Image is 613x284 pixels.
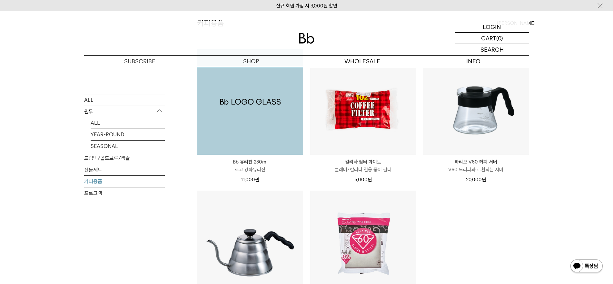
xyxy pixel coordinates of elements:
p: 클레버/칼리타 전용 종이 필터 [310,166,416,174]
p: V60 드리퍼와 호환되는 서버 [423,166,529,174]
p: 로고 강화유리잔 [197,166,303,174]
p: 원두 [84,106,165,117]
a: CART (0) [455,33,529,44]
p: LOGIN [483,21,501,32]
p: 하리오 V60 커피 서버 [423,158,529,166]
img: 칼리타 필터 화이트 [310,49,416,155]
a: LOGIN [455,21,529,33]
a: Bb 유리잔 230ml [197,49,303,155]
p: WHOLESALE [307,56,418,67]
p: 칼리타 필터 화이트 [310,158,416,166]
a: SHOP [195,56,307,67]
a: 선물세트 [84,164,165,175]
a: 하리오 V60 커피 서버 V60 드리퍼와 호환되는 서버 [423,158,529,174]
span: 5,000 [354,177,372,183]
a: SEASONAL [91,140,165,152]
a: 프로그램 [84,187,165,198]
a: YEAR-ROUND [91,129,165,140]
a: 커피용품 [84,175,165,187]
span: 20,000 [466,177,486,183]
p: (0) [496,33,503,44]
span: 원 [255,177,259,183]
span: 11,000 [241,177,259,183]
a: 신규 회원 가입 시 3,000원 할인 [276,3,337,9]
a: SUBSCRIBE [84,56,195,67]
a: 드립백/콜드브루/캡슐 [84,152,165,163]
span: 원 [482,177,486,183]
a: Bb 유리잔 230ml 로고 강화유리잔 [197,158,303,174]
a: 칼리타 필터 화이트 클레버/칼리타 전용 종이 필터 [310,158,416,174]
p: CART [481,33,496,44]
img: 하리오 V60 커피 서버 [423,49,529,155]
span: 원 [368,177,372,183]
a: ALL [84,94,165,105]
p: SEARCH [480,44,504,55]
a: ALL [91,117,165,128]
img: 1000000621_add2_092.png [197,49,303,155]
img: 카카오톡 채널 1:1 채팅 버튼 [570,259,603,274]
p: Bb 유리잔 230ml [197,158,303,166]
img: 로고 [299,33,314,44]
p: INFO [418,56,529,67]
